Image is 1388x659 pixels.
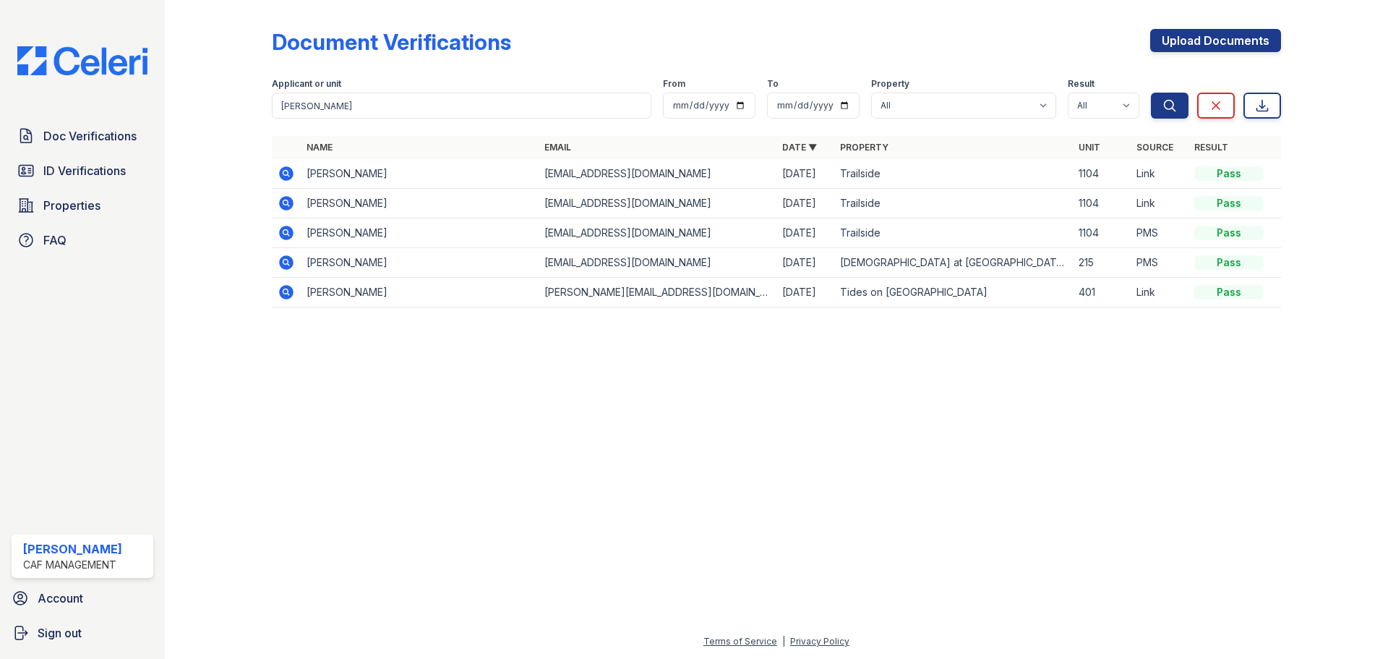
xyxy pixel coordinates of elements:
[539,218,776,248] td: [EMAIL_ADDRESS][DOMAIN_NAME]
[1131,189,1188,218] td: Link
[871,78,909,90] label: Property
[782,142,817,153] a: Date ▼
[1131,248,1188,278] td: PMS
[1073,218,1131,248] td: 1104
[1194,255,1264,270] div: Pass
[1073,248,1131,278] td: 215
[539,159,776,189] td: [EMAIL_ADDRESS][DOMAIN_NAME]
[43,162,126,179] span: ID Verifications
[1131,278,1188,307] td: Link
[12,156,153,185] a: ID Verifications
[6,584,159,613] a: Account
[1150,29,1281,52] a: Upload Documents
[776,159,834,189] td: [DATE]
[1131,159,1188,189] td: Link
[539,278,776,307] td: [PERSON_NAME][EMAIL_ADDRESS][DOMAIN_NAME]
[790,636,849,647] a: Privacy Policy
[1068,78,1094,90] label: Result
[840,142,888,153] a: Property
[23,540,122,558] div: [PERSON_NAME]
[834,189,1072,218] td: Trailside
[834,218,1072,248] td: Trailside
[301,278,539,307] td: [PERSON_NAME]
[703,636,777,647] a: Terms of Service
[272,93,651,119] input: Search by name, email, or unit number
[6,46,159,75] img: CE_Logo_Blue-a8612792a0a2168367f1c8372b55b34899dd931a85d93a1a3d3e32e68fde9ad4.png
[301,189,539,218] td: [PERSON_NAME]
[776,248,834,278] td: [DATE]
[307,142,333,153] a: Name
[12,226,153,255] a: FAQ
[6,618,159,647] a: Sign out
[43,127,137,145] span: Doc Verifications
[1131,218,1188,248] td: PMS
[539,248,776,278] td: [EMAIL_ADDRESS][DOMAIN_NAME]
[834,248,1072,278] td: [DEMOGRAPHIC_DATA] at [GEOGRAPHIC_DATA]
[301,248,539,278] td: [PERSON_NAME]
[1194,285,1264,299] div: Pass
[1194,196,1264,211] div: Pass
[1073,278,1131,307] td: 401
[663,78,685,90] label: From
[1079,142,1100,153] a: Unit
[12,122,153,150] a: Doc Verifications
[776,218,834,248] td: [DATE]
[272,78,341,90] label: Applicant or unit
[1073,189,1131,218] td: 1104
[43,231,67,249] span: FAQ
[776,278,834,307] td: [DATE]
[544,142,571,153] a: Email
[776,189,834,218] td: [DATE]
[23,558,122,572] div: CAF Management
[1194,166,1264,181] div: Pass
[43,197,100,214] span: Properties
[782,636,785,647] div: |
[767,78,779,90] label: To
[301,218,539,248] td: [PERSON_NAME]
[834,278,1072,307] td: Tides on [GEOGRAPHIC_DATA]
[539,189,776,218] td: [EMAIL_ADDRESS][DOMAIN_NAME]
[834,159,1072,189] td: Trailside
[12,191,153,220] a: Properties
[272,29,511,55] div: Document Verifications
[1194,142,1228,153] a: Result
[1136,142,1173,153] a: Source
[1073,159,1131,189] td: 1104
[38,624,82,642] span: Sign out
[38,590,83,607] span: Account
[301,159,539,189] td: [PERSON_NAME]
[1194,226,1264,240] div: Pass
